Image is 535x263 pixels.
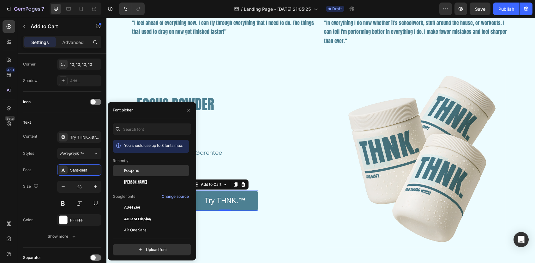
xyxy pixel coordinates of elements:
span: Paragraph 1* [60,151,84,156]
div: Color [23,217,33,223]
div: Corner [23,61,36,67]
div: Font [23,167,31,173]
div: Add to Cart [93,164,116,170]
button: Upload font [113,244,191,255]
p: Recently [113,158,129,164]
p: Add to Cart [31,22,84,30]
p: Settings [31,39,49,46]
strong: ™ [132,179,139,187]
div: Change source [162,194,189,199]
div: Icon [23,99,31,105]
div: Shadow [23,78,38,84]
button: Show more [23,231,101,242]
button: Change source [161,193,189,200]
div: Show more [48,233,77,240]
button: Paragraph 1* [57,148,101,159]
div: 450 [6,67,15,72]
p: Google fonts [113,194,135,199]
div: Size [23,182,40,191]
div: Upload font [137,247,167,253]
button: Publish [493,3,520,15]
span: Save [475,6,485,12]
span: Poppins [124,168,139,173]
div: Styles [23,151,34,156]
div: Content [23,134,37,139]
div: Open Intercom Messenger [514,232,529,247]
div: FFFFFF [70,217,100,223]
div: Separator [23,255,41,260]
button: 7 [3,3,47,15]
div: Beta [5,116,15,121]
div: Font picker [113,107,133,113]
p: Advanced [62,39,84,46]
div: Publish [498,6,514,12]
iframe: To enrich screen reader interactions, please activate Accessibility in Grammarly extension settings [106,18,535,263]
div: Try THNK.<strong>™</strong> [70,135,100,140]
span: ADLaM Display [124,216,151,222]
span: AR One Sans [124,227,147,233]
span: ABeeZee [124,204,140,210]
div: Add... [70,78,100,84]
p: 7 [41,5,44,13]
div: Sans-serif [70,167,100,173]
div: 10, 10, 10, 10 [70,62,100,67]
div: Undo/Redo [119,3,145,15]
span: Draft [332,6,342,12]
button: Save [470,3,490,15]
div: Text [23,120,31,125]
span: Landing Page - [DATE] 21:05:25 [244,6,311,12]
span: / [241,6,243,12]
span: [PERSON_NAME] [124,179,147,185]
input: Search font [113,123,191,135]
img: gempages_581112007906820616-c93272a6-a3a5-4548-9091-11c00d8a4d00.png [219,49,399,230]
span: You should use up to 3 fonts max. [124,143,183,148]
